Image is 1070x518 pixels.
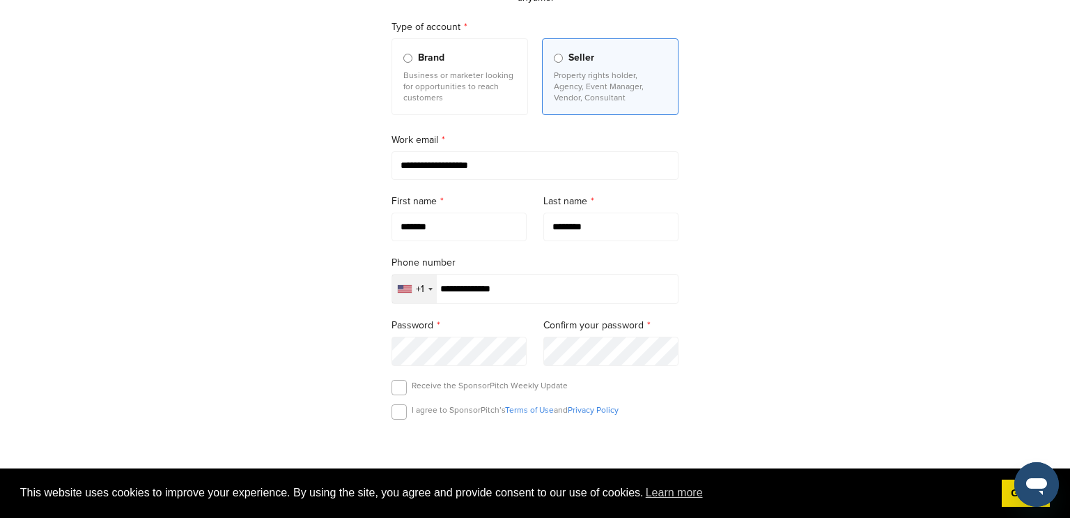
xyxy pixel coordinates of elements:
a: Terms of Use [505,405,554,415]
label: Password [391,318,527,333]
p: Business or marketer looking for opportunities to reach customers [403,70,516,103]
label: Last name [543,194,679,209]
iframe: Button to launch messaging window [1014,462,1059,507]
label: Confirm your password [543,318,679,333]
label: Phone number [391,255,679,271]
label: Work email [391,132,679,148]
label: Type of account [391,20,679,35]
span: This website uses cookies to improve your experience. By using the site, you agree and provide co... [20,482,991,503]
p: Property rights holder, Agency, Event Manager, Vendor, Consultant [554,70,667,103]
span: Brand [418,50,444,66]
span: Seller [568,50,594,66]
a: Privacy Policy [568,405,619,415]
a: learn more about cookies [644,482,705,503]
p: Receive the SponsorPitch Weekly Update [412,380,568,391]
a: dismiss cookie message [1002,480,1050,508]
div: +1 [416,284,424,294]
label: First name [391,194,527,209]
iframe: reCAPTCHA [456,436,614,477]
input: Seller Property rights holder, Agency, Event Manager, Vendor, Consultant [554,54,563,63]
p: I agree to SponsorPitch’s and [412,404,619,416]
div: Selected country [392,275,437,303]
input: Brand Business or marketer looking for opportunities to reach customers [403,54,412,63]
